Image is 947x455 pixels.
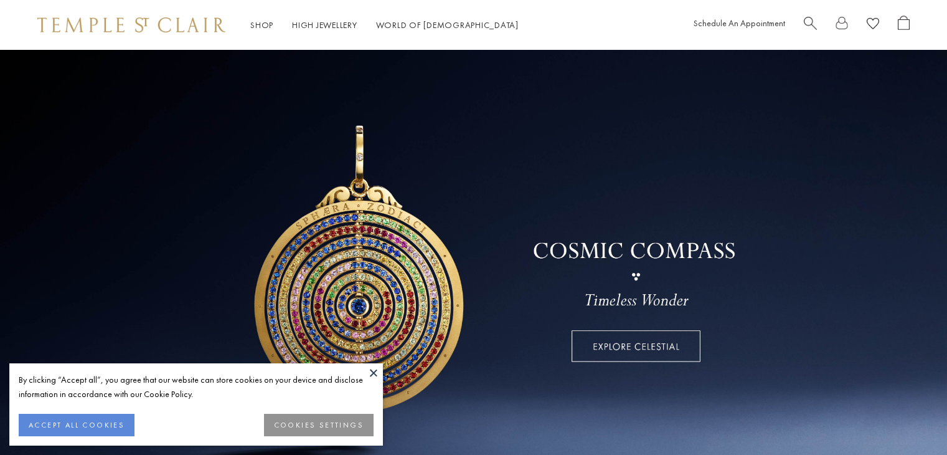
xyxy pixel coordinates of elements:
a: Schedule An Appointment [694,17,785,29]
nav: Main navigation [250,17,519,33]
a: ShopShop [250,19,273,31]
button: ACCEPT ALL COOKIES [19,414,134,436]
div: By clicking “Accept all”, you agree that our website can store cookies on your device and disclos... [19,373,374,401]
a: Open Shopping Bag [898,16,910,35]
a: High JewelleryHigh Jewellery [292,19,357,31]
a: World of [DEMOGRAPHIC_DATA]World of [DEMOGRAPHIC_DATA] [376,19,519,31]
a: View Wishlist [867,16,879,35]
button: COOKIES SETTINGS [264,414,374,436]
iframe: Gorgias live chat messenger [885,396,935,443]
img: Temple St. Clair [37,17,225,32]
a: Search [804,16,817,35]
